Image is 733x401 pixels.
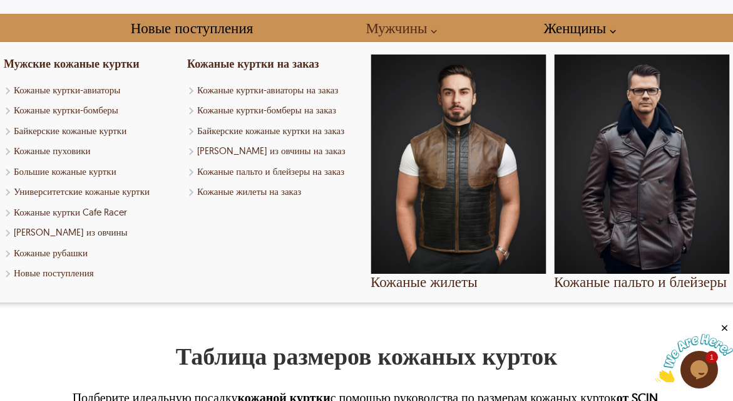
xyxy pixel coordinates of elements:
a: Кожаные жилеты [371,55,546,289]
a: Купить мужские кожаные куртки [4,56,140,71]
font: Кожаные куртки-бомберы на заказ [197,104,336,116]
font: Кожаные пальто и блейзеры [554,273,727,291]
font: Кожаные куртки-авиаторы на заказ [197,84,338,96]
img: Кожаные жилеты [371,55,546,274]
a: Купить мужские байкерские кожаные куртки [4,124,179,138]
font: Кожаные куртки-бомберы [14,104,118,116]
font: Кожаные куртки Cafe Racer [14,206,127,218]
a: Купить мужские кожаные куртки-авиаторы [4,83,179,98]
a: Магазин новых поступлений [116,14,267,42]
a: Купить кожаные куртки-пуховики [4,144,179,159]
font: Женщины [544,19,607,37]
img: Кожаные пальто и блейзеры [554,55,729,274]
a: Купить кожаные рубашки [4,246,179,261]
a: Купить мужские кожаные куртки-бомберы [4,103,179,118]
font: Кожаные пальто и блейзеры на заказ [197,165,344,177]
font: Кожаные пуховики [14,145,91,157]
font: [PERSON_NAME] из овчины [14,226,128,238]
font: Кожаные рубашки [14,247,88,259]
a: Купить кожаные пальто и блейзеры на заказ [187,165,362,179]
a: Купить кожаные куртки-бомберы на заказ [187,103,362,118]
a: Купить кожаные куртки больших размеров [4,165,179,179]
font: Кожаные жилеты [371,273,478,291]
a: Кожаные куртки-авиаторы на заказ [187,83,362,98]
font: Байкерские кожаные куртки [14,125,126,137]
a: Купить мужские куртки из овчины [4,226,179,240]
font: Кожаные куртки-авиаторы [14,84,120,96]
font: Новые поступления [131,19,254,37]
font: Байкерские кожаные куртки на заказ [197,125,344,137]
font: Мужские кожаные куртки [4,56,140,71]
font: Новые поступления [14,267,94,279]
font: [PERSON_NAME] из овчины на заказ [197,145,346,157]
a: Магазин новых поступлений [4,266,179,281]
font: Мужчины [366,19,427,37]
font: Кожаные жилеты на заказ [197,185,301,197]
a: магазин мужских кожаных курток [351,14,444,42]
a: Купить байкерские кожаные куртки на заказ [187,124,362,138]
font: > [62,40,71,62]
a: Купить мужские кожаные куртки Cafe Racer [4,206,179,220]
font: 1 [29,3,33,10]
a: Купить кожаные жилеты на заказ [187,185,362,199]
a: Кожаные пальто и блейзеры [554,55,729,289]
font: Таблица размеров кожаных курток [176,341,558,371]
font: Университетские кожаные куртки [14,185,150,197]
a: Купить куртки из овчины на заказ [187,144,362,159]
font: Большие кожаные куртки [14,165,116,177]
iframe: виджет чата [655,323,733,382]
a: Купить женские кожаные куртки [530,14,623,42]
a: Кожаные куртки на заказ [187,56,319,71]
a: Купить университетские кожаные куртки [4,185,179,199]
